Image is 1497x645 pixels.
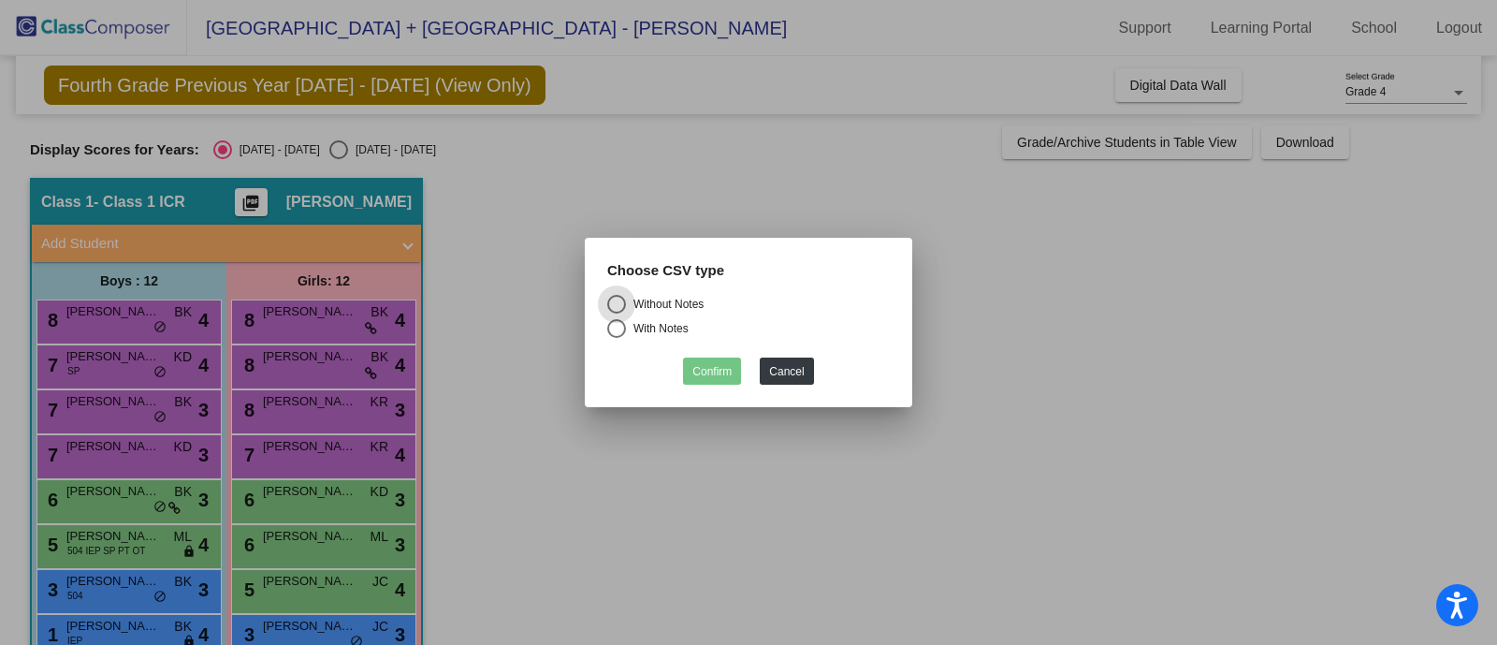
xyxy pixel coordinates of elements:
div: Without Notes [626,296,704,313]
mat-radio-group: Select an option [607,295,890,344]
label: Choose CSV type [607,260,724,282]
button: Confirm [683,358,741,385]
button: Cancel [760,358,813,385]
div: With Notes [626,320,689,337]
